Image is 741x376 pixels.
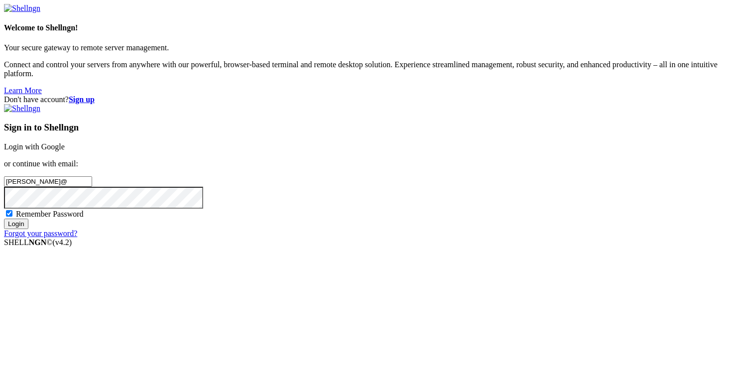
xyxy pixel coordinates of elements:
[4,95,737,104] div: Don't have account?
[4,104,40,113] img: Shellngn
[6,210,12,217] input: Remember Password
[16,210,84,218] span: Remember Password
[4,60,737,78] p: Connect and control your servers from anywhere with our powerful, browser-based terminal and remo...
[53,238,72,247] span: 4.2.0
[4,159,737,168] p: or continue with email:
[4,4,40,13] img: Shellngn
[4,43,737,52] p: Your secure gateway to remote server management.
[4,86,42,95] a: Learn More
[29,238,47,247] b: NGN
[4,238,72,247] span: SHELL ©
[4,122,737,133] h3: Sign in to Shellngn
[4,176,92,187] input: Email address
[4,219,28,229] input: Login
[69,95,95,104] a: Sign up
[4,142,65,151] a: Login with Google
[4,23,737,32] h4: Welcome to Shellngn!
[4,229,77,238] a: Forgot your password?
